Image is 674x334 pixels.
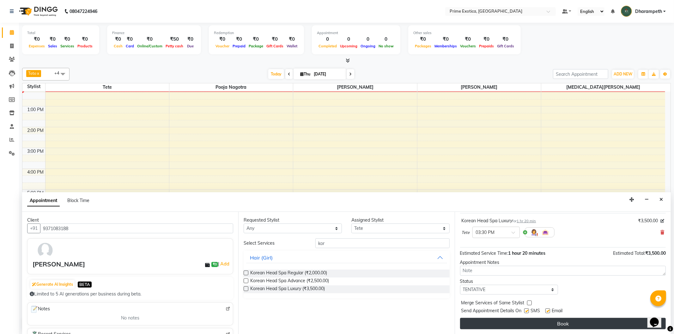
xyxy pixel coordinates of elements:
button: Book [460,318,666,329]
span: Wallet [285,44,299,48]
span: BETA [78,282,92,288]
span: Prepaids [477,44,495,48]
span: Dharampeth [635,8,662,15]
span: Send Appointment Details On [461,307,522,315]
span: Voucher [214,44,231,48]
button: +91 [27,224,40,233]
span: ₹0 [211,262,218,267]
span: Expenses [27,44,46,48]
div: Korean Head Spa Luxury [462,218,536,224]
div: 0 [359,36,377,43]
span: Services [59,44,76,48]
span: Completed [317,44,338,48]
b: 08047224946 [70,3,97,20]
img: Dharampeth [621,6,632,17]
span: Petty cash [164,44,185,48]
span: Ongoing [359,44,377,48]
span: Estimated Total: [613,250,645,256]
div: [PERSON_NAME] [33,259,85,269]
div: ₹0 [185,36,196,43]
button: ADD NEW [612,70,634,79]
i: Edit price [660,219,664,223]
span: Tete [462,230,470,236]
div: ₹0 [413,36,433,43]
span: ₹3,500.00 [638,218,658,224]
iframe: chat widget [647,309,668,328]
div: Status [460,278,558,285]
div: Stylist [22,83,45,90]
div: ₹0 [27,36,46,43]
span: | [218,260,230,268]
span: ADD NEW [614,72,632,76]
img: avatar [36,241,54,259]
div: Finance [112,30,196,36]
span: Block Time [67,198,89,203]
span: Packages [413,44,433,48]
img: logo [16,3,59,20]
div: Limited to 5 AI generations per business during beta. [30,291,231,297]
div: 2:00 PM [26,127,45,134]
div: Appointment Notes [460,259,666,266]
div: 5:00 PM [26,190,45,196]
span: pooja nagotra [169,83,293,91]
span: Tete [46,83,169,91]
div: 4:00 PM [26,169,45,176]
span: Korean Head Spa Luxury (₹3,500.00) [250,285,325,293]
a: Add [219,260,230,268]
span: Gift Cards [265,44,285,48]
span: Products [76,44,94,48]
span: +4 [54,70,64,75]
div: ₹50 [164,36,185,43]
img: Hairdresser.png [530,229,538,236]
span: ₹3,500.00 [645,250,666,256]
span: Due [185,44,195,48]
span: [MEDICAL_DATA][PERSON_NAME] [541,83,665,91]
input: Search by service name [315,238,449,248]
span: Gift Cards [495,44,516,48]
img: Interior.png [542,229,549,236]
span: Tete [28,71,36,76]
div: Assigned Stylist [351,217,450,224]
div: 3:00 PM [26,148,45,155]
div: ₹0 [59,36,76,43]
div: ₹0 [433,36,458,43]
span: Korean Head Spa Advance (₹2,500.00) [250,277,329,285]
div: Appointment [317,30,395,36]
div: 0 [317,36,338,43]
span: Thu [299,72,312,76]
div: 0 [377,36,395,43]
span: Email [552,307,563,315]
span: Today [268,69,284,79]
div: Redemption [214,30,299,36]
div: ₹0 [231,36,247,43]
div: 1:00 PM [26,106,45,113]
div: ₹0 [112,36,124,43]
input: Search Appointment [553,69,608,79]
span: Cash [112,44,124,48]
div: ₹0 [285,36,299,43]
div: Hair (Girl) [250,254,273,261]
div: ₹0 [247,36,265,43]
span: 1 hour 20 minutes [508,250,546,256]
span: Korean Head Spa Regular (₹2,000.00) [250,270,327,277]
span: Upcoming [338,44,359,48]
span: No show [377,44,395,48]
button: Generate AI Insights [30,280,75,289]
span: 1 hr 20 min [517,219,536,223]
button: Close [657,195,666,205]
div: Other sales [413,30,516,36]
div: 0 [338,36,359,43]
div: Requested Stylist [244,217,342,224]
span: Memberships [433,44,458,48]
a: x [36,71,39,76]
div: ₹0 [495,36,516,43]
span: No notes [121,315,139,321]
span: Vouchers [458,44,477,48]
div: Client [27,217,233,224]
div: ₹0 [458,36,477,43]
span: Prepaid [231,44,247,48]
div: ₹0 [265,36,285,43]
span: Online/Custom [136,44,164,48]
div: ₹0 [124,36,136,43]
span: Package [247,44,265,48]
